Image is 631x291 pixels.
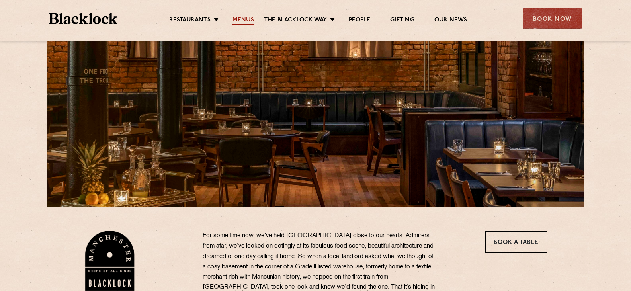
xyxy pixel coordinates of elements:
[49,13,118,24] img: BL_Textured_Logo-footer-cropped.svg
[349,16,370,25] a: People
[390,16,414,25] a: Gifting
[232,16,254,25] a: Menus
[84,231,136,291] img: BL_Manchester_Logo-bleed.png
[485,231,547,253] a: Book a Table
[434,16,467,25] a: Our News
[523,8,582,29] div: Book Now
[264,16,327,25] a: The Blacklock Way
[169,16,211,25] a: Restaurants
